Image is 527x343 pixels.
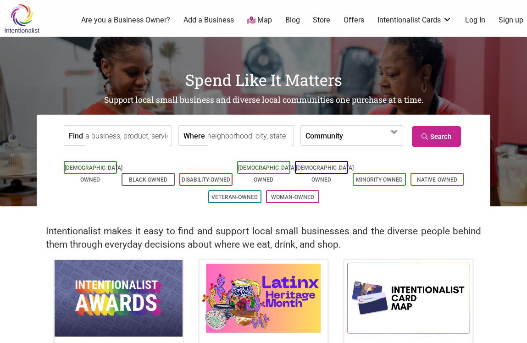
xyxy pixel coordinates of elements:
[499,15,523,25] a: Sign up
[238,165,298,183] a: [DEMOGRAPHIC_DATA]-Owned
[285,15,300,25] a: Blog
[183,126,205,145] label: Where
[207,126,291,146] input: neighborhood, city, state
[69,126,83,145] label: Find
[81,15,170,25] a: Are you a Business Owner?
[85,126,169,146] input: a business, product, service
[417,177,457,183] a: Native-Owned
[46,225,481,251] h2: Intentionalist makes it easy to find and support local small businesses and the diverse people be...
[55,260,183,337] img: Intentionalist Awards
[356,177,403,183] a: Minority-Owned
[305,126,343,145] label: Community
[313,15,330,25] a: Store
[465,15,485,25] a: Log In
[344,260,472,337] img: Intentionalist Card Map
[211,194,258,200] a: Veteran-Owned
[65,165,124,183] a: [DEMOGRAPHIC_DATA]-Owned
[377,15,452,25] a: Intentionalist Cards
[200,260,327,337] img: Latinx / Hispanic Heritage Month
[296,165,355,183] a: [DEMOGRAPHIC_DATA]-Owned
[183,15,234,25] a: Add a Business
[271,194,314,200] a: Woman-Owned
[412,126,461,147] a: Search
[344,15,364,25] a: Offers
[129,177,167,183] a: Black-Owned
[182,177,230,183] a: Disability-Owned
[247,15,272,26] a: Map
